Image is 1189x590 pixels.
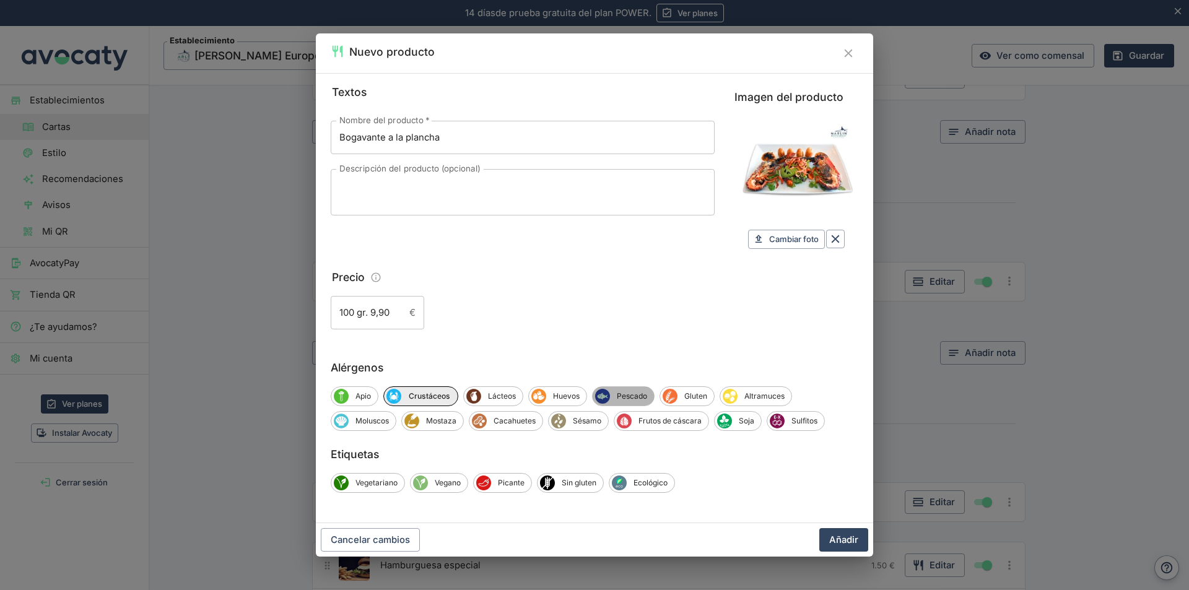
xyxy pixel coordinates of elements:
[481,391,523,402] span: Lácteos
[548,411,609,431] div: SésamoSésamo
[469,411,543,431] div: CacahuetesCacahuetes
[472,414,487,428] span: Cacahuetes
[463,386,523,406] div: LácteosLácteos
[770,414,785,428] span: Sulfitos
[610,391,654,402] span: Pescado
[331,411,396,431] div: MoluscosMoluscos
[349,391,378,402] span: Apio
[738,391,791,402] span: Altramuces
[383,386,458,406] div: CrustáceosCrustáceos
[785,415,824,427] span: Sulfitos
[617,414,632,428] span: Frutos de cáscara
[632,415,708,427] span: Frutos de cáscara
[732,415,761,427] span: Soja
[531,389,546,404] span: Huevos
[339,163,481,175] label: Descripción del producto (opcional)
[487,415,542,427] span: Cacahuetes
[473,473,532,493] div: PicantePicante
[540,475,555,490] span: Sin gluten
[546,391,586,402] span: Huevos
[410,473,468,493] div: VeganoVegano
[331,269,366,286] legend: Precio
[419,415,463,427] span: Mostaza
[734,89,858,106] label: Imagen del producto
[349,43,435,61] h2: Nuevo producto
[401,411,464,431] div: MostazaMostaza
[466,389,481,404] span: Lácteos
[491,477,531,488] span: Picante
[723,389,738,404] span: Altramuces
[663,389,677,404] span: Gluten
[331,359,858,376] label: Alérgenos
[331,84,368,101] legend: Textos
[595,389,610,404] span: Pescado
[767,411,825,431] div: SulfitosSulfitos
[748,230,825,249] button: Cambiar foto
[714,411,762,431] div: SojaSoja
[720,386,792,406] div: AltramucesAltramuces
[331,473,405,493] div: VegetarianoVegetariano
[566,415,608,427] span: Sésamo
[551,414,566,428] span: Sésamo
[612,475,627,490] span: Ecológico
[555,477,603,488] span: Sin gluten
[404,414,419,428] span: Mostaza
[331,446,858,463] label: Etiquetas
[401,391,458,402] span: Crustáceos
[838,43,858,63] button: Cerrar
[334,389,349,404] span: Apio
[677,391,714,402] span: Gluten
[386,389,401,404] span: Crustáceos
[331,386,378,406] div: ApioApio
[428,477,468,488] span: Vegano
[537,473,604,493] div: Sin glutenSin gluten
[349,415,396,427] span: Moluscos
[826,230,845,248] button: Borrar
[334,414,349,428] span: Moluscos
[528,386,587,406] div: HuevosHuevos
[717,414,732,428] span: Soja
[609,473,675,493] div: EcológicoEcológico
[367,269,385,287] button: Información sobre edición de precios
[334,475,349,490] span: Vegetariano
[819,528,868,552] button: Añadir
[476,475,491,490] span: Picante
[349,477,404,488] span: Vegetariano
[614,411,709,431] div: Frutos de cáscaraFrutos de cáscara
[339,115,429,126] label: Nombre del producto
[627,477,674,488] span: Ecológico
[331,296,404,329] input: Precio
[413,475,428,490] span: Vegano
[592,386,655,406] div: PescadoPescado
[321,528,420,552] button: Cancelar cambios
[660,386,715,406] div: GlutenGluten
[769,232,819,246] span: Cambiar foto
